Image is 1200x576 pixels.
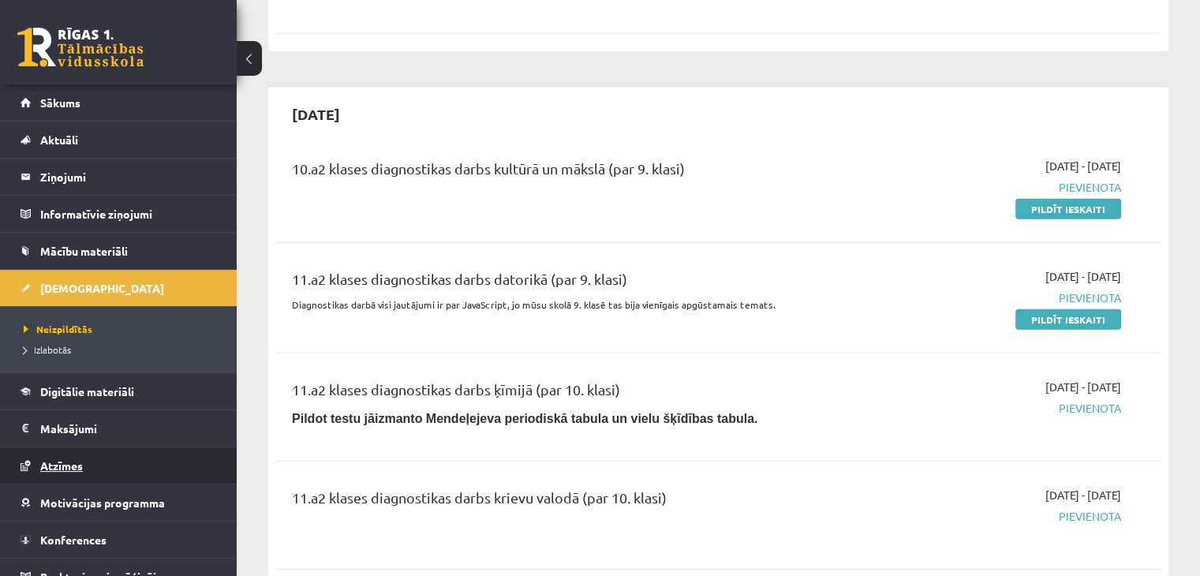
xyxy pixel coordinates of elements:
[40,196,217,232] legend: Informatīvie ziņojumi
[24,342,221,357] a: Izlabotās
[24,323,92,335] span: Neizpildītās
[21,522,217,558] a: Konferences
[292,268,837,297] div: 11.a2 klases diagnostikas darbs datorikā (par 9. klasi)
[40,95,80,110] span: Sākums
[40,458,83,473] span: Atzīmes
[40,281,164,295] span: [DEMOGRAPHIC_DATA]
[40,410,217,447] legend: Maksājumi
[40,244,128,258] span: Mācību materiāli
[40,533,107,547] span: Konferences
[21,196,217,232] a: Informatīvie ziņojumi
[1015,199,1121,219] a: Pildīt ieskaiti
[21,373,217,410] a: Digitālie materiāli
[1015,309,1121,330] a: Pildīt ieskaiti
[21,233,217,269] a: Mācību materiāli
[21,122,217,158] a: Aktuāli
[292,412,757,425] b: Pildot testu jāizmanto Mendeļejeva periodiskā tabula un vielu šķīdības tabula.
[21,159,217,195] a: Ziņojumi
[292,379,837,408] div: 11.a2 klases diagnostikas darbs ķīmijā (par 10. klasi)
[861,508,1121,525] span: Pievienota
[861,179,1121,196] span: Pievienota
[276,95,356,133] h2: [DATE]
[24,322,221,336] a: Neizpildītās
[861,400,1121,417] span: Pievienota
[21,270,217,306] a: [DEMOGRAPHIC_DATA]
[21,484,217,521] a: Motivācijas programma
[40,496,165,510] span: Motivācijas programma
[292,297,837,312] p: Diagnostikas darbā visi jautājumi ir par JavaScript, jo mūsu skolā 9. klasē tas bija vienīgais ap...
[21,410,217,447] a: Maksājumi
[861,290,1121,306] span: Pievienota
[1045,379,1121,395] span: [DATE] - [DATE]
[24,343,71,356] span: Izlabotās
[1045,487,1121,503] span: [DATE] - [DATE]
[292,487,837,516] div: 11.a2 klases diagnostikas darbs krievu valodā (par 10. klasi)
[21,447,217,484] a: Atzīmes
[21,84,217,121] a: Sākums
[40,159,217,195] legend: Ziņojumi
[1045,158,1121,174] span: [DATE] - [DATE]
[292,158,837,187] div: 10.a2 klases diagnostikas darbs kultūrā un mākslā (par 9. klasi)
[17,28,144,67] a: Rīgas 1. Tālmācības vidusskola
[1045,268,1121,285] span: [DATE] - [DATE]
[40,133,78,147] span: Aktuāli
[40,384,134,398] span: Digitālie materiāli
